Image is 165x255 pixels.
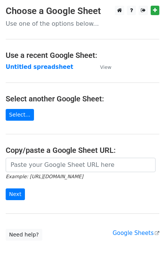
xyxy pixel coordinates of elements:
[6,188,25,200] input: Next
[6,6,159,17] h3: Choose a Google Sheet
[6,20,159,28] p: Use one of the options below...
[6,158,156,172] input: Paste your Google Sheet URL here
[6,51,159,60] h4: Use a recent Google Sheet:
[6,146,159,155] h4: Copy/paste a Google Sheet URL:
[113,230,159,236] a: Google Sheets
[100,64,111,70] small: View
[93,64,111,70] a: View
[6,94,159,103] h4: Select another Google Sheet:
[6,64,73,70] a: Untitled spreadsheet
[6,229,42,241] a: Need help?
[6,174,83,179] small: Example: [URL][DOMAIN_NAME]
[6,109,34,121] a: Select...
